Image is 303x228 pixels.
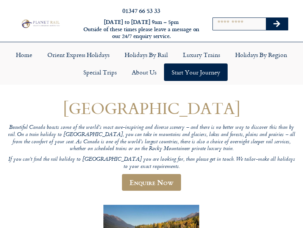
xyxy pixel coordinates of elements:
a: Orient Express Holidays [40,46,117,63]
p: Beautiful Canada boasts some of the world’s most awe-inspiring and diverse scenery – and there is... [7,124,296,153]
a: 01347 66 53 33 [122,6,160,15]
a: Holidays by Region [228,46,295,63]
img: Planet Rail Train Holidays Logo [20,19,61,28]
a: Enquire Now [122,174,181,191]
button: Search [266,18,288,30]
a: About Us [124,63,164,81]
h6: [DATE] to [DATE] 9am – 5pm Outside of these times please leave a message on our 24/7 enquiry serv... [83,19,200,40]
a: Luxury Trains [175,46,228,63]
p: If you can’t find the rail holiday to [GEOGRAPHIC_DATA] you are looking for, then please get in t... [7,156,296,170]
nav: Menu [4,46,299,81]
h1: [GEOGRAPHIC_DATA] [7,99,296,117]
a: Special Trips [76,63,124,81]
a: Start your Journey [164,63,228,81]
a: Holidays by Rail [117,46,175,63]
a: Home [8,46,40,63]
